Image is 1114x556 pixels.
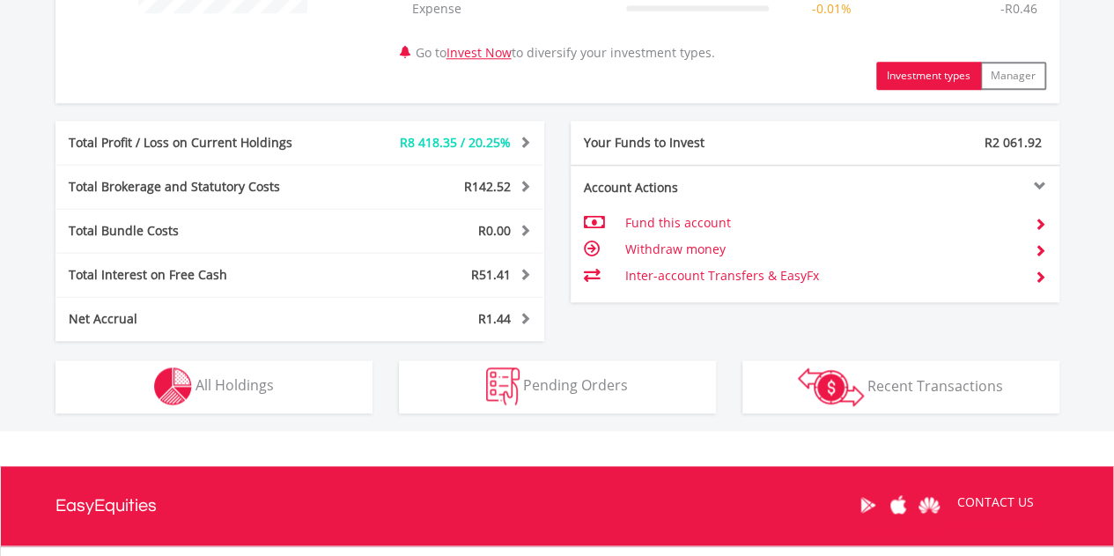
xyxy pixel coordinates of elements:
[478,310,511,327] span: R1.44
[867,375,1003,395] span: Recent Transactions
[914,478,945,532] a: Huawei
[55,310,341,328] div: Net Accrual
[55,360,373,413] button: All Holdings
[55,134,341,152] div: Total Profit / Loss on Current Holdings
[464,178,511,195] span: R142.52
[571,134,815,152] div: Your Funds to Invest
[624,210,1020,236] td: Fund this account
[478,222,511,239] span: R0.00
[852,478,883,532] a: Google Play
[400,134,511,151] span: R8 418.35 / 20.25%
[624,263,1020,289] td: Inter-account Transfers & EasyFx
[399,360,716,413] button: Pending Orders
[624,236,1020,263] td: Withdraw money
[196,375,274,395] span: All Holdings
[55,178,341,196] div: Total Brokerage and Statutory Costs
[523,375,628,395] span: Pending Orders
[55,266,341,284] div: Total Interest on Free Cash
[55,466,157,545] a: EasyEquities
[154,367,192,405] img: holdings-wht.png
[980,62,1046,90] button: Manager
[985,134,1042,151] span: R2 061.92
[742,360,1059,413] button: Recent Transactions
[883,478,914,532] a: Apple
[486,367,520,405] img: pending_instructions-wht.png
[798,367,864,406] img: transactions-zar-wht.png
[471,266,511,283] span: R51.41
[446,44,512,61] a: Invest Now
[876,62,981,90] button: Investment types
[571,179,815,196] div: Account Actions
[55,222,341,240] div: Total Bundle Costs
[945,478,1046,527] a: CONTACT US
